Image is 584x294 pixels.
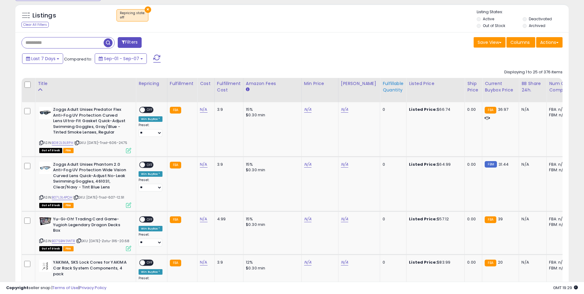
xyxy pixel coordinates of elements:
[504,69,563,75] div: Displaying 1 to 25 of 376 items
[38,80,133,87] div: Title
[383,260,402,265] div: 0
[246,80,299,87] div: Amazon Fees
[485,107,496,114] small: FBA
[409,107,460,112] div: $66.74
[39,162,131,207] div: ASIN:
[73,195,124,200] span: | SKU: [DATE]-Trad-607-12.91
[200,259,207,265] a: N/A
[549,107,569,112] div: FBA: n/a
[498,216,503,222] span: 39
[383,216,402,222] div: 0
[498,106,509,112] span: 36.97
[200,161,207,168] a: N/A
[483,23,505,28] label: Out of Stock
[139,233,162,246] div: Preset:
[39,246,62,251] span: All listings that are currently out of stock and unavailable for purchase on Amazon
[553,285,578,291] span: 2025-09-15 19:29 GMT
[170,162,181,168] small: FBA
[341,106,348,113] a: N/A
[521,80,544,93] div: BB Share 24h.
[246,112,297,118] div: $0.30 min
[529,23,545,28] label: Archived
[21,22,49,28] div: Clear All Filters
[409,161,437,167] b: Listed Price:
[139,80,165,87] div: Repricing
[341,161,348,168] a: N/A
[145,162,155,167] span: OFF
[52,140,73,145] a: B082L9LRPH
[246,107,297,112] div: 15%
[246,167,297,173] div: $0.30 min
[104,56,139,62] span: Sep-01 - Sep-07
[139,171,162,177] div: Win BuyBox *
[120,15,145,20] div: off
[409,260,460,265] div: $83.99
[39,203,62,208] span: All listings that are currently out of stock and unavailable for purchase on Amazon
[139,178,162,192] div: Preset:
[529,16,552,21] label: Deactivated
[304,161,311,168] a: N/A
[217,162,239,167] div: 3.9
[304,216,311,222] a: N/A
[139,269,162,275] div: Win BuyBox *
[6,285,29,291] strong: Copyright
[549,80,571,93] div: Num of Comp.
[53,107,128,137] b: Zoggs Adult Unisex Predator Flex Anti-Fog UV Protection Curved Lens Ultra-Fit Gasket Quick-Adjust...
[39,260,52,272] img: 315l5XdICkL._SL40_.jpg
[200,106,207,113] a: N/A
[79,285,106,291] a: Privacy Policy
[341,216,348,222] a: N/A
[63,203,74,208] span: FBA
[64,56,92,62] span: Compared to:
[39,162,52,174] img: 31aB7oIcy3L._SL40_.jpg
[145,260,155,265] span: OFF
[170,260,181,266] small: FBA
[483,16,494,21] label: Active
[549,167,569,173] div: FBM: n/a
[549,112,569,118] div: FBM: n/a
[467,162,477,167] div: 0.00
[246,216,297,222] div: 15%
[53,260,128,278] b: YAKIMA, SKS Lock Cores for YAKIMA Car Rack System Components, 4 pack
[217,260,239,265] div: 3.9
[506,37,535,48] button: Columns
[409,162,460,167] div: $64.99
[498,259,503,265] span: 20
[31,56,55,62] span: Last 7 Days
[95,53,147,64] button: Sep-01 - Sep-07
[485,80,516,93] div: Current Buybox Price
[200,80,212,87] div: Cost
[53,162,128,192] b: Zoggs Adult Unisex Phantom 2.0 Anti-Fog UV Protection Wide Vision Curved Lens Quick-Adjust No-Lea...
[510,39,530,45] span: Columns
[170,216,181,223] small: FBA
[467,80,479,93] div: Ship Price
[467,107,477,112] div: 0.00
[467,260,477,265] div: 0.00
[383,107,402,112] div: 0
[52,195,72,200] a: B07L3L4PQH
[304,259,311,265] a: N/A
[63,148,74,153] span: FBA
[521,107,542,112] div: N/A
[118,37,142,48] button: Filters
[145,6,151,13] button: ×
[521,260,542,265] div: N/A
[52,285,78,291] a: Terms of Use
[549,222,569,227] div: FBM: n/a
[485,216,496,223] small: FBA
[39,148,62,153] span: All listings that are currently out of stock and unavailable for purchase on Amazon
[39,216,131,250] div: ASIN:
[341,259,348,265] a: N/A
[170,80,195,87] div: Fulfillment
[76,238,130,243] span: | SKU: [DATE]-Zatu-316-20.68
[39,107,131,152] div: ASIN:
[145,107,155,113] span: OFF
[52,238,75,244] a: B075BW3WTR
[246,162,297,167] div: 15%
[22,53,63,64] button: Last 7 Days
[498,161,509,167] span: 31.44
[409,259,437,265] b: Listed Price:
[409,216,437,222] b: Listed Price:
[246,260,297,265] div: 12%
[139,226,162,231] div: Win BuyBox *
